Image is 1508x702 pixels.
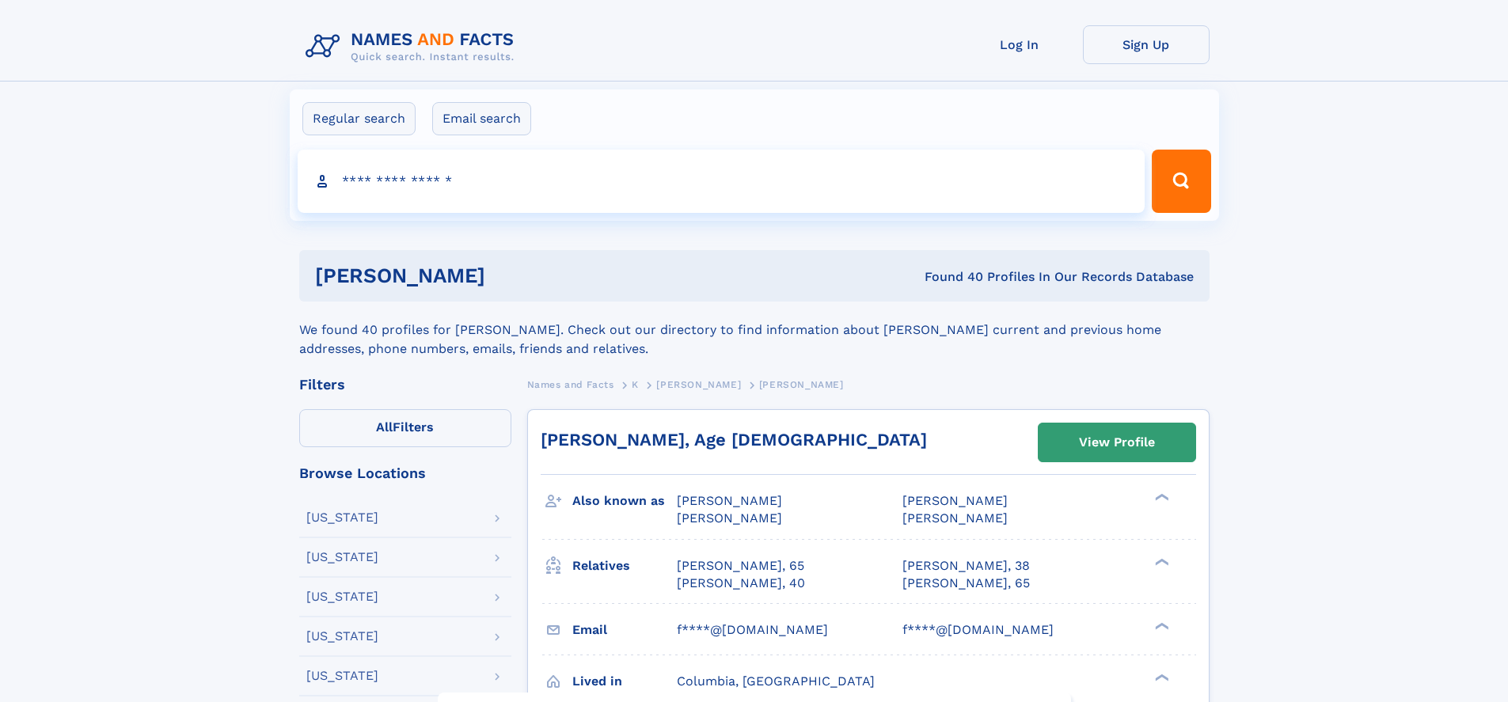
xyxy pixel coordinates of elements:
[632,374,639,394] a: K
[298,150,1145,213] input: search input
[902,557,1030,575] a: [PERSON_NAME], 38
[1151,672,1170,682] div: ❯
[656,379,741,390] span: [PERSON_NAME]
[302,102,416,135] label: Regular search
[1083,25,1210,64] a: Sign Up
[1151,620,1170,631] div: ❯
[306,551,378,563] div: [US_STATE]
[1079,424,1155,461] div: View Profile
[299,302,1210,359] div: We found 40 profiles for [PERSON_NAME]. Check out our directory to find information about [PERSON...
[572,617,677,643] h3: Email
[656,374,741,394] a: [PERSON_NAME]
[299,466,511,480] div: Browse Locations
[376,419,393,434] span: All
[299,25,527,68] img: Logo Names and Facts
[306,511,378,524] div: [US_STATE]
[677,557,804,575] a: [PERSON_NAME], 65
[902,493,1008,508] span: [PERSON_NAME]
[705,268,1194,286] div: Found 40 Profiles In Our Records Database
[902,510,1008,526] span: [PERSON_NAME]
[956,25,1083,64] a: Log In
[677,493,782,508] span: [PERSON_NAME]
[572,552,677,579] h3: Relatives
[306,630,378,643] div: [US_STATE]
[759,379,844,390] span: [PERSON_NAME]
[1039,423,1195,461] a: View Profile
[432,102,531,135] label: Email search
[1151,556,1170,567] div: ❯
[299,409,511,447] label: Filters
[677,575,805,592] a: [PERSON_NAME], 40
[677,510,782,526] span: [PERSON_NAME]
[541,430,927,450] a: [PERSON_NAME], Age [DEMOGRAPHIC_DATA]
[299,378,511,392] div: Filters
[306,590,378,603] div: [US_STATE]
[632,379,639,390] span: K
[572,668,677,695] h3: Lived in
[1152,150,1210,213] button: Search Button
[902,575,1030,592] a: [PERSON_NAME], 65
[306,670,378,682] div: [US_STATE]
[315,266,705,286] h1: [PERSON_NAME]
[572,488,677,514] h3: Also known as
[677,674,875,689] span: Columbia, [GEOGRAPHIC_DATA]
[527,374,614,394] a: Names and Facts
[1151,492,1170,503] div: ❯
